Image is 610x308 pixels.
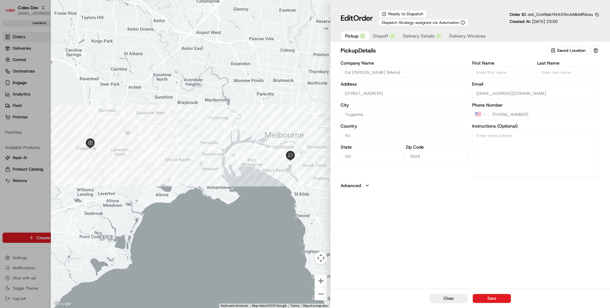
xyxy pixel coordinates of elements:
span: Delivery Details [403,33,435,39]
label: State [341,145,403,149]
a: 📗Knowledge Base [4,140,51,151]
label: Address [341,82,468,86]
h2: pickup Details [341,46,546,55]
button: Zoom in [315,275,327,287]
p: Created At: [510,19,558,24]
div: Ready to Dispatch [378,10,427,18]
span: ord_CnARdeYhHtX3mAMkMR4nzs [528,12,593,17]
button: Saved Location [547,46,590,55]
label: Company Name [341,61,468,65]
button: Save [473,294,511,303]
span: Knowledge Base [13,142,49,149]
img: Abhishek Arora [6,110,17,120]
label: Last Name [537,61,600,65]
a: Report a map error [303,304,329,307]
input: 500 Dohertys Rd, Truganina, VIC 3029, AU [341,87,468,99]
span: [PERSON_NAME] [20,99,51,104]
span: Delivery Windows [449,33,486,39]
img: Nash [6,6,19,19]
div: 💻 [54,143,59,148]
input: Enter state [341,150,403,162]
label: City [341,103,468,107]
span: Pylon [63,158,77,163]
label: Phone Number [472,103,600,107]
label: Advanced [341,182,361,189]
label: Zip Code [406,145,468,149]
span: [PERSON_NAME] [20,116,51,121]
label: Email [472,82,600,86]
input: Got a question? Start typing here... [17,41,114,48]
span: Pickup [345,33,358,39]
a: 💻API Documentation [51,140,105,151]
a: Open this area in Google Maps (opens a new window) [52,300,73,308]
img: Masood Aslam [6,93,17,103]
input: Enter first name [472,66,535,78]
button: Advanced [341,182,600,189]
input: Enter email [472,87,600,99]
span: [DATE] [56,99,69,104]
p: Order ID: [510,12,593,17]
span: [DATE] [56,116,69,121]
button: See all [98,81,116,89]
label: First Name [472,61,535,65]
label: Instructions (Optional) [472,124,600,128]
span: Dispatch Strategy assigned via Automation [382,20,459,25]
img: 4281594248423_2fcf9dad9f2a874258b8_72.png [13,61,25,72]
span: Map data ©2025 Google [252,304,287,307]
span: • [53,99,55,104]
div: 📗 [6,143,11,148]
input: Enter company name [341,66,468,78]
div: Start new chat [29,61,104,67]
span: Saved Location [557,48,586,53]
div: Past conversations [6,83,43,88]
span: Order [353,13,373,23]
button: Dispatch Strategy assigned via Automation [378,19,469,26]
span: • [53,116,55,121]
input: Enter phone number [488,108,600,120]
input: Enter last name [537,66,600,78]
a: Terms (opens in new tab) [290,304,299,307]
label: Country [341,124,468,128]
a: Powered byPylon [45,157,77,163]
img: 1736555255976-a54dd68f-1ca7-489b-9aae-adbdc363a1c4 [13,99,18,104]
img: Google [52,300,73,308]
button: Start new chat [108,63,116,70]
span: [DATE] 23:50 [532,19,558,24]
p: Welcome 👋 [6,25,116,36]
span: Dropoff [373,33,388,39]
button: Close [430,294,468,303]
button: Map camera controls [315,252,327,264]
input: Enter city [341,108,468,120]
div: We're available if you need us! [29,67,87,72]
button: Zoom out [315,288,327,300]
input: Enter country [341,129,468,141]
input: Enter zip code [406,150,468,162]
h1: Edit [341,13,373,23]
button: Keyboard shortcuts [221,304,248,308]
span: API Documentation [60,142,102,149]
img: 1736555255976-a54dd68f-1ca7-489b-9aae-adbdc363a1c4 [6,61,18,72]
